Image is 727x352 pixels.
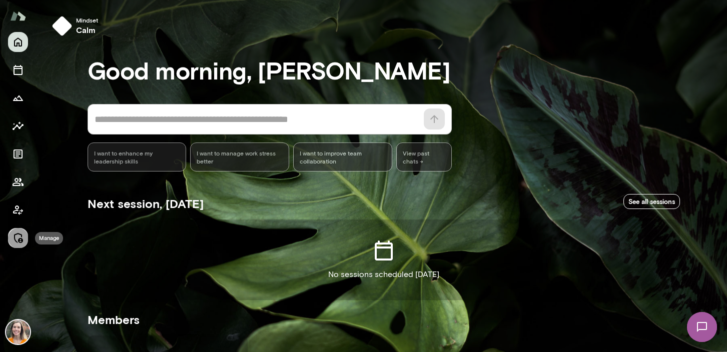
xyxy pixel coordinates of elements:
h6: calm [76,24,98,36]
button: Insights [8,116,28,136]
div: I want to improve team collaboration [293,142,392,171]
button: Documents [8,144,28,164]
div: Manage [35,232,63,244]
h5: Members [88,311,680,327]
button: Client app [8,200,28,220]
img: mindset [52,16,72,36]
button: Home [8,32,28,52]
span: Mindset [76,16,98,24]
span: I want to manage work stress better [197,149,283,165]
div: I want to manage work stress better [190,142,289,171]
span: View past chats -> [396,142,452,171]
img: Carrie Kelly [6,320,30,344]
a: See all sessions [623,194,680,209]
button: Manage [8,228,28,248]
p: No sessions scheduled [DATE] [328,268,439,280]
h3: Good morning, [PERSON_NAME] [88,56,680,84]
button: Members [8,172,28,192]
span: I want to improve team collaboration [300,149,386,165]
h5: Next session, [DATE] [88,195,204,211]
button: Mindsetcalm [48,12,106,40]
img: Mento [10,6,26,25]
span: I want to enhance my leadership skills [94,149,180,165]
div: I want to enhance my leadership skills [88,142,187,171]
button: Growth Plan [8,88,28,108]
button: Sessions [8,60,28,80]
